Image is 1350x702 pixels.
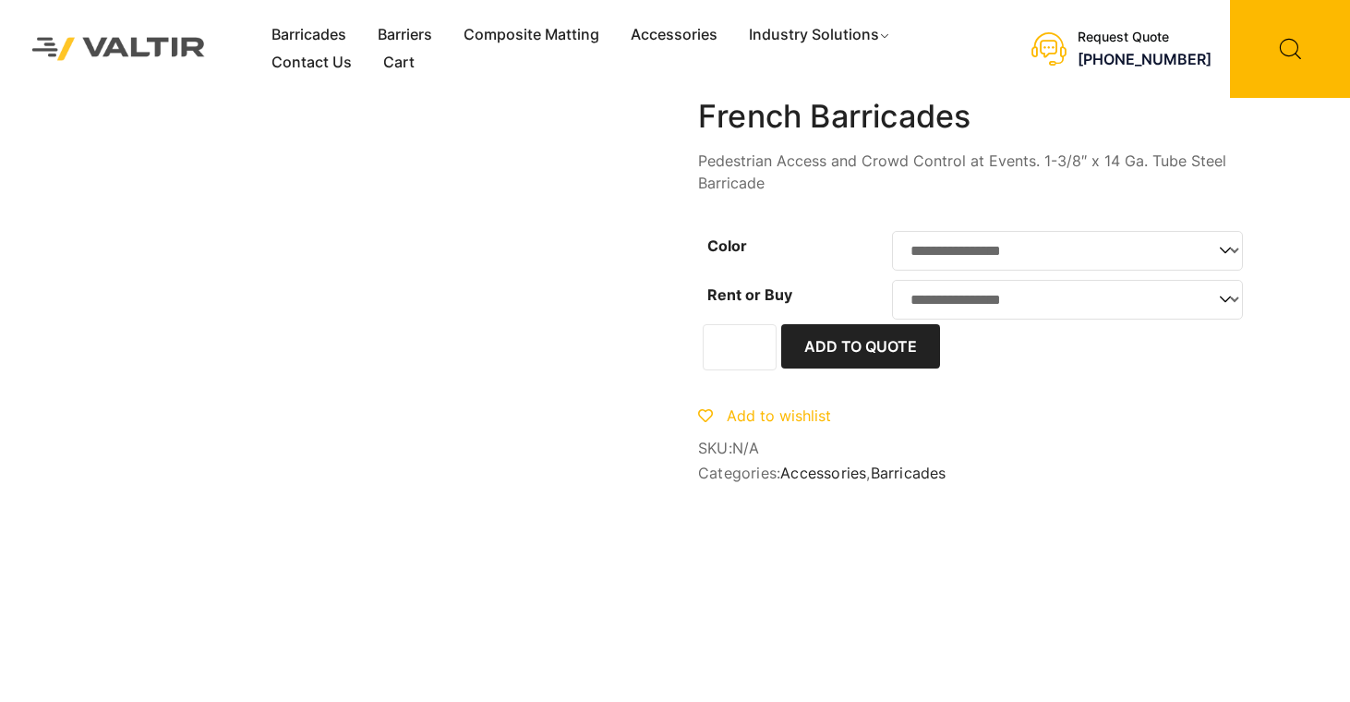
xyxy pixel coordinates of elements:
[448,21,615,49] a: Composite Matting
[256,49,368,77] a: Contact Us
[780,464,866,482] a: Accessories
[707,236,747,255] label: Color
[1078,30,1211,45] div: Request Quote
[698,465,1252,482] span: Categories: ,
[368,49,430,77] a: Cart
[732,439,760,457] span: N/A
[615,21,733,49] a: Accessories
[707,285,792,304] label: Rent or Buy
[733,21,908,49] a: Industry Solutions
[871,464,946,482] a: Barricades
[1078,50,1211,68] a: [PHONE_NUMBER]
[781,324,940,369] button: Add to Quote
[727,406,831,425] span: Add to wishlist
[362,21,448,49] a: Barriers
[703,324,777,370] input: Product quantity
[698,150,1252,194] p: Pedestrian Access and Crowd Control at Events. 1-3/8″ x 14 Ga. Tube Steel Barricade
[698,98,1252,136] h1: French Barricades
[256,21,362,49] a: Barricades
[14,19,223,79] img: Valtir Rentals
[698,406,831,425] a: Add to wishlist
[698,440,1252,457] span: SKU:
